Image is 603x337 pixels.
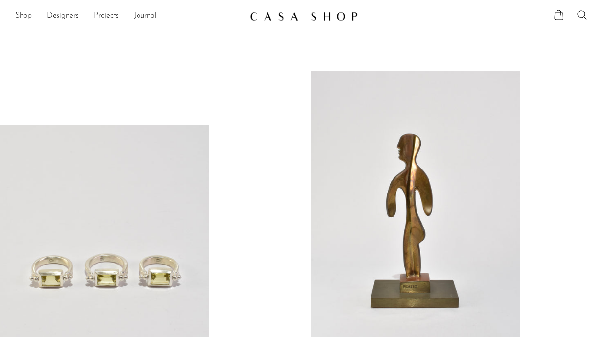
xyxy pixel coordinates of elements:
[15,10,32,23] a: Shop
[134,10,157,23] a: Journal
[15,8,242,24] nav: Desktop navigation
[47,10,79,23] a: Designers
[94,10,119,23] a: Projects
[15,8,242,24] ul: NEW HEADER MENU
